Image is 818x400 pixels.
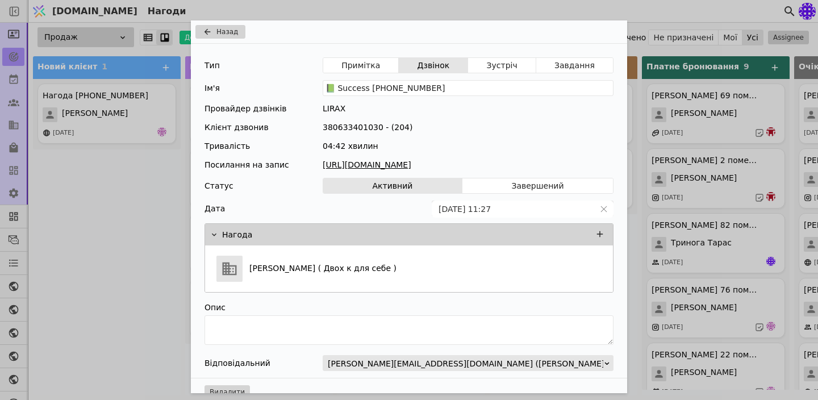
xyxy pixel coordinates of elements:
span: Назад [216,27,238,37]
div: Посилання на запис [204,159,289,171]
div: Тривалість [204,140,250,152]
label: Дата [204,203,225,215]
div: Тип [204,57,220,73]
button: Clear [600,205,608,213]
div: LIRAX [323,103,613,115]
button: Видалити [204,385,250,399]
button: Зустріч [468,57,536,73]
div: Ім'я [204,80,220,96]
div: Опис [204,299,613,315]
div: 04:42 хвилин [323,140,613,152]
button: Завдання [536,57,613,73]
button: Примітка [323,57,399,73]
a: [URL][DOMAIN_NAME] [323,159,613,171]
button: Завершений [462,178,613,194]
button: Дзвінок [399,57,468,73]
p: Нагода [222,229,252,241]
svg: close [600,205,608,213]
input: dd.MM.yyyy HH:mm [432,201,595,217]
p: [PERSON_NAME] ( Двох к для себе ) [249,262,397,274]
div: Провайдер дзвінків [204,103,287,115]
div: Клієнт дзвонив [204,122,269,134]
span: [PERSON_NAME][EMAIL_ADDRESS][DOMAIN_NAME] ([PERSON_NAME][DOMAIN_NAME][EMAIL_ADDRESS][DOMAIN_NAME]) [328,356,813,372]
div: 380633401030 - (204) [323,122,613,134]
div: Відповідальний [204,355,270,371]
button: Активний [323,178,462,194]
div: Статус [204,178,233,194]
div: Add Opportunity [191,20,627,393]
